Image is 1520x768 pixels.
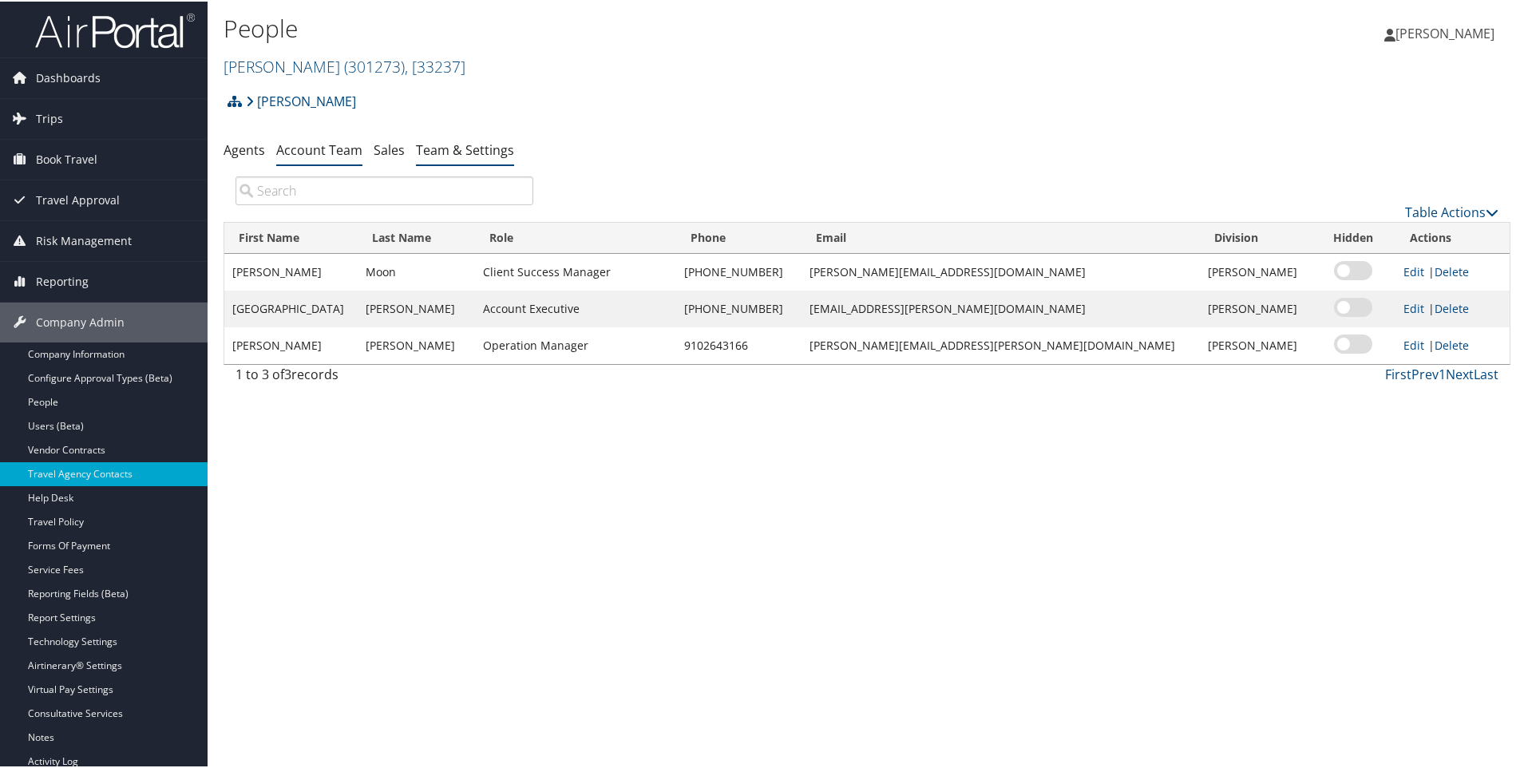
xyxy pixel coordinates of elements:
td: Client Success Manager [475,252,676,289]
th: Phone [676,221,802,252]
td: | [1395,289,1510,326]
span: 3 [284,364,291,382]
input: Search [236,175,533,204]
th: First Name: activate to sort column ascending [224,221,358,252]
td: [EMAIL_ADDRESS][PERSON_NAME][DOMAIN_NAME] [802,289,1200,326]
td: [PERSON_NAME] [224,326,358,362]
span: Risk Management [36,220,132,259]
td: | [1395,252,1510,289]
span: Travel Approval [36,179,120,219]
a: [PERSON_NAME] [224,54,465,76]
a: First [1385,364,1411,382]
a: Sales [374,140,405,157]
a: [PERSON_NAME] [1384,8,1510,56]
th: Division: activate to sort column ascending [1200,221,1310,252]
td: [PERSON_NAME][EMAIL_ADDRESS][DOMAIN_NAME] [802,252,1200,289]
span: [PERSON_NAME] [1395,23,1494,41]
a: Next [1446,364,1474,382]
span: Reporting [36,260,89,300]
td: [PERSON_NAME] [224,252,358,289]
td: Account Executive [475,289,676,326]
td: [PERSON_NAME] [1200,289,1310,326]
a: Delete [1435,263,1469,278]
h1: People [224,10,1082,44]
span: Company Admin [36,301,125,341]
a: Agents [224,140,265,157]
span: , [ 33237 ] [405,54,465,76]
div: 1 to 3 of records [236,363,533,390]
td: [PERSON_NAME] [358,326,475,362]
th: Role: activate to sort column ascending [475,221,676,252]
th: Email: activate to sort column ascending [802,221,1200,252]
a: 1 [1439,364,1446,382]
a: Delete [1435,336,1469,351]
th: Actions [1395,221,1510,252]
td: 9102643166 [676,326,802,362]
img: airportal-logo.png [35,10,195,48]
a: Delete [1435,299,1469,315]
td: [PERSON_NAME] [1200,326,1310,362]
a: Prev [1411,364,1439,382]
td: Moon [358,252,475,289]
a: Team & Settings [416,140,514,157]
span: Dashboards [36,57,101,97]
td: [PERSON_NAME][EMAIL_ADDRESS][PERSON_NAME][DOMAIN_NAME] [802,326,1200,362]
a: Account Team [276,140,362,157]
a: [PERSON_NAME] [246,84,356,116]
a: Last [1474,364,1498,382]
th: Last Name: activate to sort column ascending [358,221,475,252]
td: [PHONE_NUMBER] [676,289,802,326]
td: [PHONE_NUMBER] [676,252,802,289]
span: Trips [36,97,63,137]
td: | [1395,326,1510,362]
th: Hidden: activate to sort column ascending [1310,221,1395,252]
a: Edit [1403,299,1424,315]
span: ( 301273 ) [344,54,405,76]
td: [PERSON_NAME] [1200,252,1310,289]
span: Book Travel [36,138,97,178]
a: Edit [1403,336,1424,351]
a: Edit [1403,263,1424,278]
a: Table Actions [1405,202,1498,220]
td: Operation Manager [475,326,676,362]
td: [GEOGRAPHIC_DATA] [224,289,358,326]
td: [PERSON_NAME] [358,289,475,326]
